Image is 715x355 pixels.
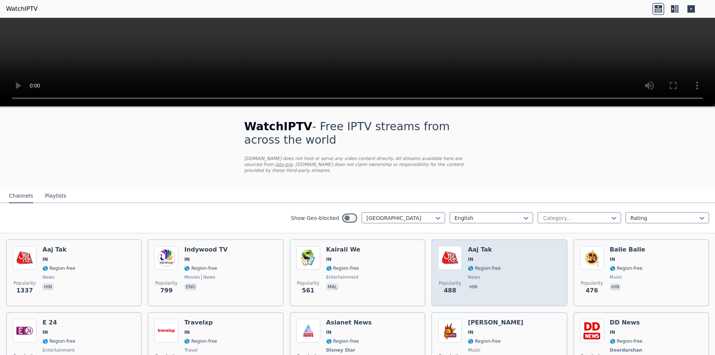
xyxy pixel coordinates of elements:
span: movies [184,274,200,280]
span: Popularity [581,280,603,286]
p: hin [42,283,54,291]
img: Balle Balle [580,246,604,270]
span: music [610,274,623,280]
img: Asianet News [296,319,320,343]
span: IN [42,329,48,335]
span: 🌎 Region-free [42,338,75,344]
span: news [42,274,54,280]
span: IN [326,256,332,262]
img: Isai Aruvi [438,319,462,343]
span: 🌎 Region-free [326,265,359,271]
a: iptv-org [275,162,293,167]
span: IN [184,329,190,335]
span: WatchIPTV [244,120,312,133]
span: IN [610,256,615,262]
img: Indywood TV [154,246,178,270]
span: 🌎 Region-free [610,338,643,344]
span: IN [326,329,332,335]
h6: [PERSON_NAME] [468,319,523,326]
span: IN [468,329,473,335]
img: Travelxp [154,319,178,343]
span: travel [184,347,198,353]
span: 🌎 Region-free [326,338,359,344]
img: Aaj Tak [438,246,462,270]
span: Doordarshan [610,347,642,353]
h6: Balle Balle [610,246,645,253]
h6: Aaj Tak [42,246,75,253]
span: Popularity [155,280,177,286]
a: WatchIPTV [6,4,38,13]
label: Show Geo-blocked [291,214,339,222]
span: entertainment [42,347,75,353]
img: Kairali We [296,246,320,270]
span: IN [42,256,48,262]
h6: Asianet News [326,319,372,326]
span: 🌎 Region-free [184,265,217,271]
button: Playlists [45,189,66,203]
span: 🌎 Region-free [468,338,501,344]
span: 799 [160,286,173,295]
p: hin [610,283,621,291]
span: IN [610,329,615,335]
span: news [201,274,215,280]
span: 🌎 Region-free [468,265,501,271]
h6: Indywood TV [184,246,227,253]
img: Aaj Tak [13,246,37,270]
span: news [468,274,480,280]
p: eng [184,283,197,291]
p: [DOMAIN_NAME] does not host or serve any video content directly. All streams available here are s... [244,156,471,173]
span: 1337 [16,286,33,295]
h6: Aaj Tak [468,246,501,253]
button: Channels [9,189,33,203]
span: 🌎 Region-free [610,265,643,271]
h6: Kairali We [326,246,360,253]
p: hin [468,283,479,291]
span: IN [468,256,473,262]
span: 🌎 Region-free [184,338,217,344]
img: E 24 [13,319,37,343]
span: music [468,347,481,353]
span: 476 [586,286,598,295]
span: Popularity [439,280,461,286]
span: 488 [444,286,456,295]
h6: DD News [610,319,644,326]
span: Disney Star [326,347,355,353]
h6: E 24 [42,319,75,326]
span: Popularity [13,280,36,286]
span: Popularity [297,280,319,286]
p: mal [326,283,338,291]
span: IN [184,256,190,262]
span: 561 [302,286,314,295]
span: 🌎 Region-free [42,265,75,271]
span: entertainment [326,274,359,280]
h1: - Free IPTV streams from across the world [244,120,471,147]
img: DD News [580,319,604,343]
h6: Travelxp [184,319,217,326]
